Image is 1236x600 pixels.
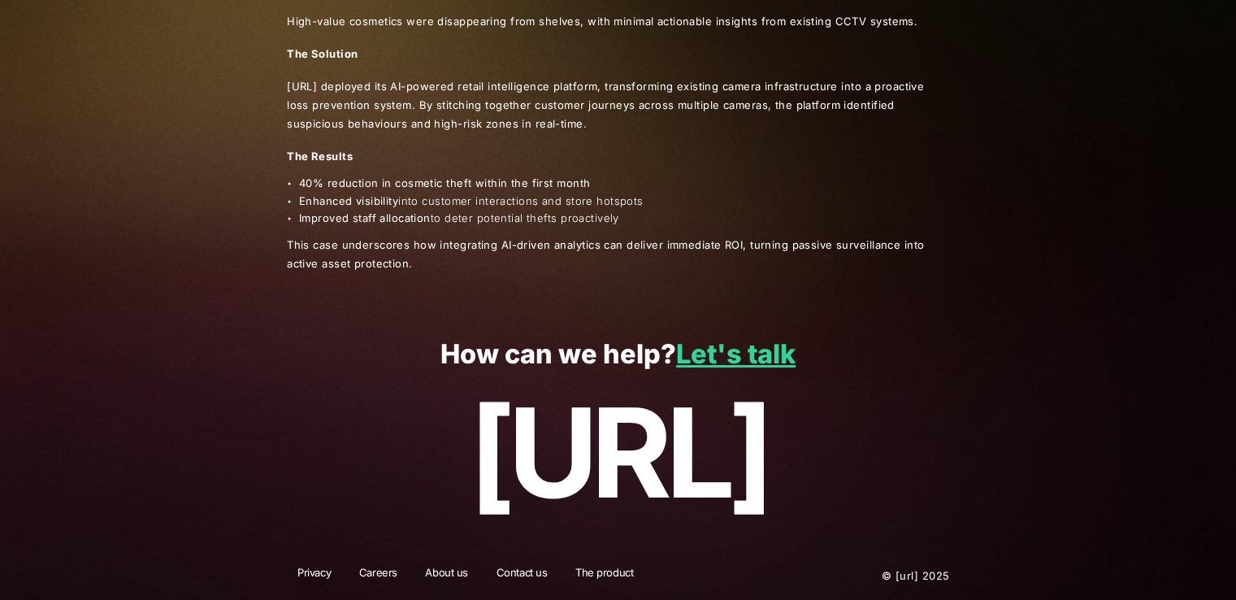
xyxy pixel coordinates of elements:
a: The product [565,565,644,586]
p: This case underscores how integrating AI-driven analytics can deliver immediate ROI, turning pass... [287,236,949,273]
span: [URL] deployed its AI-powered retail intelligence platform, transforming existing camera infrastr... [287,77,949,133]
p: into customer interactions and store hotspots [299,196,949,207]
a: Privacy [287,565,341,586]
strong: Enhanced visibility [299,194,398,207]
strong: The Results [287,150,353,163]
p: © [URL] 2025 [783,565,949,586]
a: About us [414,565,479,586]
p: to deter potential thefts proactively [299,213,949,224]
span: High-value cosmetics were disappearing from shelves, with minimal actionable insights from existi... [287,12,949,31]
p: How can we help? [35,340,1200,370]
a: Careers [349,565,408,586]
strong: The Solution [287,47,358,60]
a: Let's talk [676,338,796,370]
strong: Improved staff allocation [299,211,431,224]
strong: 40% reduction in cosmetic theft within the first month [299,176,590,189]
p: [URL] [35,384,1200,523]
a: Contact us [486,565,558,586]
